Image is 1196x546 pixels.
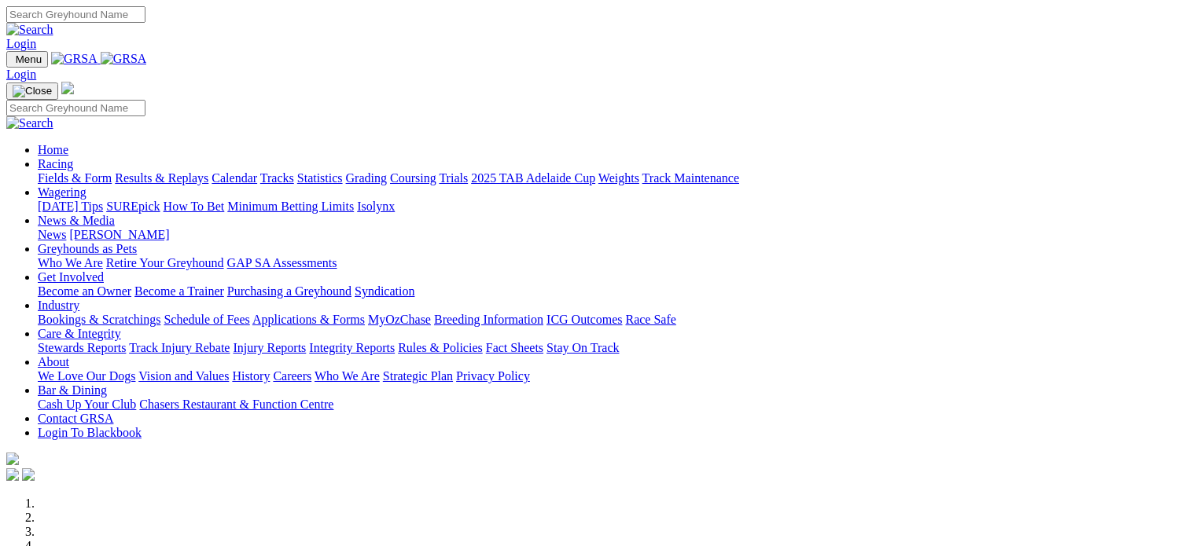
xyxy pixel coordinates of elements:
a: Login [6,37,36,50]
a: Login To Blackbook [38,426,142,439]
input: Search [6,6,145,23]
img: Close [13,85,52,97]
a: Greyhounds as Pets [38,242,137,255]
a: Schedule of Fees [164,313,249,326]
a: Vision and Values [138,369,229,383]
a: Breeding Information [434,313,543,326]
div: Greyhounds as Pets [38,256,1190,270]
a: Stewards Reports [38,341,126,354]
a: Who We Are [315,369,380,383]
span: Menu [16,53,42,65]
a: Coursing [390,171,436,185]
a: Bookings & Scratchings [38,313,160,326]
img: facebook.svg [6,468,19,481]
a: Login [6,68,36,81]
a: Applications & Forms [252,313,365,326]
a: Trials [439,171,468,185]
a: News & Media [38,214,115,227]
a: We Love Our Dogs [38,369,135,383]
a: Syndication [355,284,414,298]
a: Bar & Dining [38,383,107,397]
a: Race Safe [625,313,675,326]
a: ICG Outcomes [546,313,622,326]
a: Rules & Policies [398,341,483,354]
input: Search [6,100,145,116]
a: Become a Trainer [134,284,224,298]
a: Industry [38,299,79,312]
div: Get Involved [38,284,1190,299]
div: Racing [38,171,1190,185]
a: Contact GRSA [38,412,113,425]
a: [DATE] Tips [38,200,103,213]
a: Who We Are [38,256,103,269]
a: Calendar [212,171,257,185]
a: News [38,228,66,241]
div: Care & Integrity [38,341,1190,355]
a: How To Bet [164,200,225,213]
button: Toggle navigation [6,51,48,68]
div: Industry [38,313,1190,327]
a: About [38,355,69,368]
a: Retire Your Greyhound [106,256,224,269]
div: News & Media [38,228,1190,242]
a: Track Injury Rebate [129,341,230,354]
a: Tracks [260,171,294,185]
div: Wagering [38,200,1190,214]
a: Weights [598,171,639,185]
a: Isolynx [357,200,395,213]
img: GRSA [51,52,98,66]
a: Privacy Policy [456,369,530,383]
div: Bar & Dining [38,398,1190,412]
a: GAP SA Assessments [227,256,337,269]
a: 2025 TAB Adelaide Cup [471,171,595,185]
a: Purchasing a Greyhound [227,284,351,298]
a: Fact Sheets [486,341,543,354]
a: SUREpick [106,200,160,213]
a: Chasers Restaurant & Function Centre [139,398,333,411]
button: Toggle navigation [6,82,58,100]
img: logo-grsa-white.png [6,453,19,465]
img: Search [6,116,53,130]
a: Minimum Betting Limits [227,200,354,213]
img: twitter.svg [22,468,35,481]
img: logo-grsa-white.png [61,82,74,94]
a: History [232,369,270,383]
a: Grading [346,171,387,185]
a: Track Maintenance [642,171,739,185]
a: [PERSON_NAME] [69,228,169,241]
a: Stay On Track [546,341,619,354]
a: Cash Up Your Club [38,398,136,411]
a: Home [38,143,68,156]
a: Injury Reports [233,341,306,354]
a: Results & Replays [115,171,208,185]
a: Strategic Plan [383,369,453,383]
a: Integrity Reports [309,341,395,354]
a: Wagering [38,185,86,199]
a: Get Involved [38,270,104,284]
a: MyOzChase [368,313,431,326]
a: Careers [273,369,311,383]
a: Statistics [297,171,343,185]
img: Search [6,23,53,37]
a: Fields & Form [38,171,112,185]
a: Care & Integrity [38,327,121,340]
a: Become an Owner [38,284,131,298]
div: About [38,369,1190,383]
a: Racing [38,157,73,170]
img: GRSA [101,52,147,66]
